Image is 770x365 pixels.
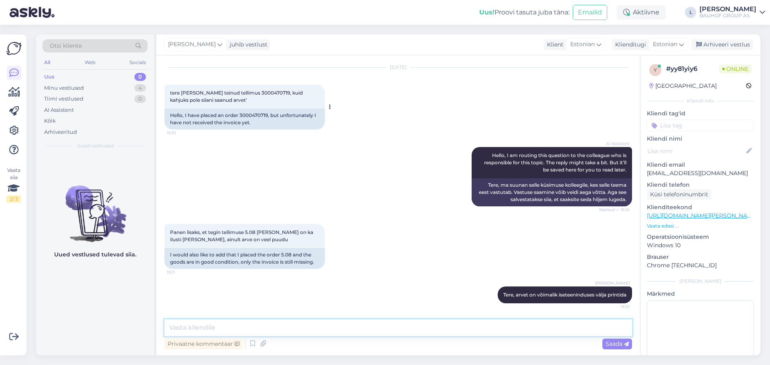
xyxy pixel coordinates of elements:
[134,95,146,103] div: 0
[653,40,677,49] span: Estonian
[647,222,754,230] p: Vaata edasi ...
[647,203,754,212] p: Klienditeekond
[44,84,84,92] div: Minu vestlused
[170,229,314,242] span: Panen lisaks, et tegin tellimuse 5.08 [PERSON_NAME] on ka ilusti [PERSON_NAME], ainult arve on ve...
[691,39,753,50] div: Arhiveeri vestlus
[647,161,754,169] p: Kliendi email
[164,248,325,269] div: I would also like to add that I placed the order 5.08 and the goods are in good condition, only t...
[647,181,754,189] p: Kliendi telefon
[570,40,595,49] span: Estonian
[573,5,607,20] button: Emailid
[647,212,758,219] a: [URL][DOMAIN_NAME][PERSON_NAME]
[647,169,754,177] p: [EMAIL_ADDRESS][DOMAIN_NAME]
[167,130,197,136] span: 15:10
[227,40,267,49] div: juhib vestlust
[44,73,55,81] div: Uus
[50,42,82,50] span: Otsi kliente
[134,84,146,92] div: 4
[647,241,754,250] p: Windows 10
[699,6,756,12] div: [PERSON_NAME]
[654,67,657,73] span: y
[647,253,754,261] p: Brauser
[77,142,114,149] span: Uued vestlused
[472,178,632,206] div: Tere, ma suunan selle küsimuse kolleegile, kes selle teema eest vastutab. Vastuse saamine võib ve...
[167,269,197,275] span: 15:11
[170,90,304,103] span: tere [PERSON_NAME] teinud tellimus 3000470719, kuid kahjuks pole siiani saanud arvet'
[606,340,629,347] span: Saada
[647,109,754,118] p: Kliendi tag'id
[479,8,569,17] div: Proovi tasuta juba täna:
[612,40,646,49] div: Klienditugi
[647,278,754,285] div: [PERSON_NAME]
[544,40,563,49] div: Klient
[599,207,630,213] span: Nähtud ✓ 15:10
[6,41,22,56] img: Askly Logo
[647,189,711,200] div: Küsi telefoninumbrit
[719,65,752,73] span: Online
[44,128,77,136] div: Arhiveeritud
[699,6,765,19] a: [PERSON_NAME]BAUHOF GROUP AS
[44,117,56,125] div: Kõik
[6,167,21,203] div: Vaata siia
[647,147,745,155] input: Lisa nimi
[168,40,216,49] span: [PERSON_NAME]
[503,292,626,298] span: Tere, arvet on võimalik iseteeninduses välja printida
[647,261,754,270] p: Chrome [TECHNICAL_ID]
[44,106,74,114] div: AI Assistent
[134,73,146,81] div: 0
[647,97,754,105] div: Kliendi info
[83,57,97,68] div: Web
[647,290,754,298] p: Märkmed
[647,119,754,131] input: Lisa tag
[685,7,696,18] div: L
[666,64,719,74] div: # yy81yiy6
[617,5,666,20] div: Aktiivne
[43,57,52,68] div: All
[600,141,630,147] span: AI Assistent
[647,135,754,143] p: Kliendi nimi
[128,57,148,68] div: Socials
[44,95,83,103] div: Tiimi vestlused
[164,64,632,71] div: [DATE]
[647,233,754,241] p: Operatsioonisüsteem
[164,339,243,349] div: Privaatne kommentaar
[484,152,628,173] span: Hello, I am routing this question to the colleague who is responsible for this topic. The reply m...
[595,280,630,286] span: [PERSON_NAME]
[6,196,21,203] div: 2 / 3
[36,171,154,243] img: No chats
[164,109,325,129] div: Hello, I have placed an order 3000470719, but unfortunately I have not received the invoice yet.
[54,250,136,259] p: Uued vestlused tulevad siia.
[479,8,494,16] b: Uus!
[649,82,717,90] div: [GEOGRAPHIC_DATA]
[600,304,630,310] span: 15:12
[699,12,756,19] div: BAUHOF GROUP AS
